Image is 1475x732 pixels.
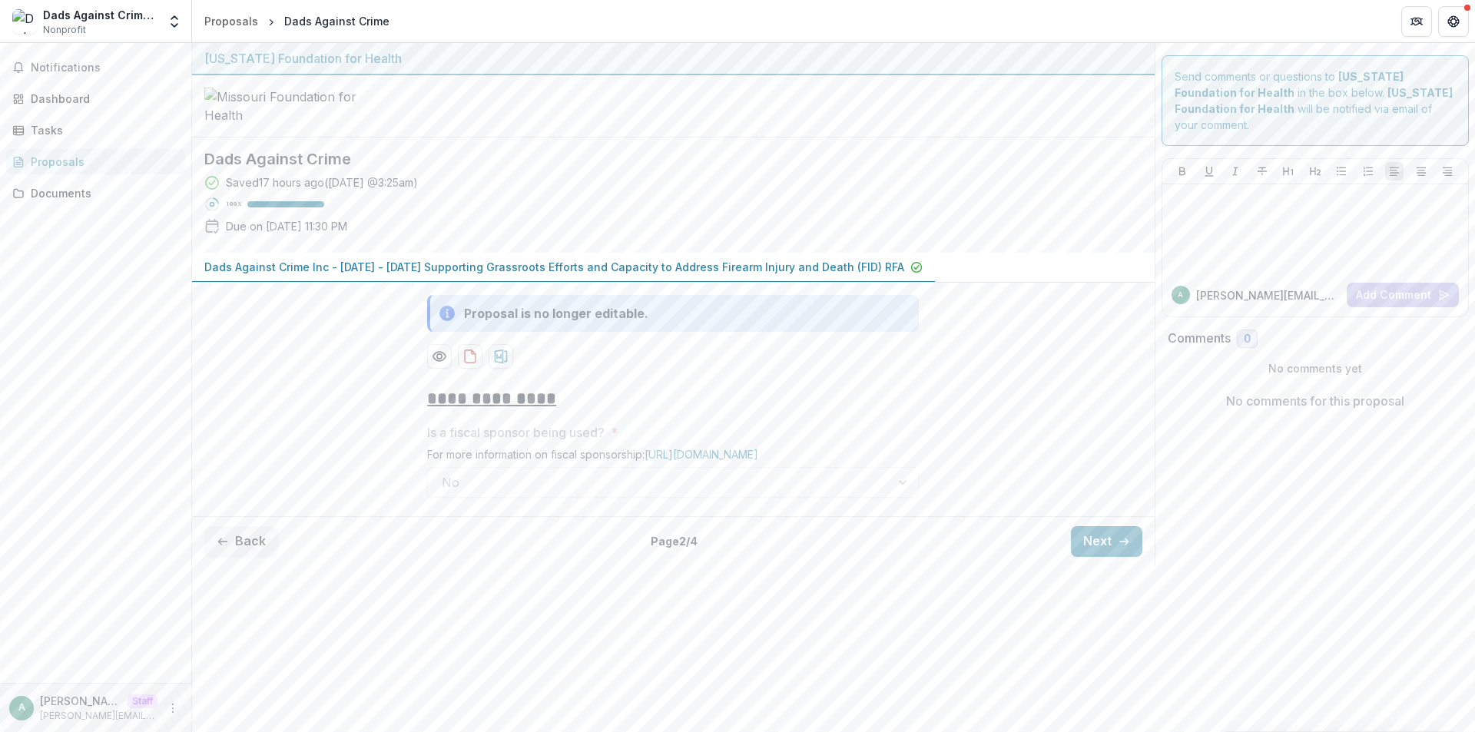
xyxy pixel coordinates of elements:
[1196,287,1341,303] p: [PERSON_NAME][EMAIL_ADDRESS][DOMAIN_NAME]
[31,185,173,201] div: Documents
[226,199,241,210] p: 100 %
[31,154,173,170] div: Proposals
[1168,331,1231,346] h2: Comments
[458,344,482,369] button: download-proposal
[1279,162,1298,181] button: Heading 1
[6,55,185,80] button: Notifications
[226,174,418,190] div: Saved 17 hours ago ( [DATE] @ 3:25am )
[1178,291,1183,299] div: anveet@trytemelio.com
[1385,162,1404,181] button: Align Left
[1253,162,1271,181] button: Strike
[1226,162,1245,181] button: Italicize
[1306,162,1324,181] button: Heading 2
[198,10,264,32] a: Proposals
[204,150,1118,168] h2: Dads Against Crime
[40,709,157,723] p: [PERSON_NAME][EMAIL_ADDRESS][DOMAIN_NAME]
[6,118,185,143] a: Tasks
[164,699,182,717] button: More
[645,448,758,461] a: [URL][DOMAIN_NAME]
[427,344,452,369] button: Preview 0b0ab2f3-25ed-42f0-99f8-e4c92e27cb5f-0.pdf
[6,86,185,111] a: Dashboard
[1226,392,1404,410] p: No comments for this proposal
[128,694,157,708] p: Staff
[6,181,185,206] a: Documents
[18,703,25,713] div: anveet@trytemelio.com
[204,49,1142,68] div: [US_STATE] Foundation for Health
[1347,283,1459,307] button: Add Comment
[31,122,173,138] div: Tasks
[651,533,698,549] p: Page 2 / 4
[1173,162,1192,181] button: Bold
[284,13,389,29] div: Dads Against Crime
[12,9,37,34] img: Dads Against Crime Inc
[1168,360,1463,376] p: No comments yet
[1332,162,1351,181] button: Bullet List
[1244,333,1251,346] span: 0
[1200,162,1218,181] button: Underline
[204,526,278,557] button: Back
[31,91,173,107] div: Dashboard
[1162,55,1470,146] div: Send comments or questions to in the box below. will be notified via email of your comment.
[204,13,258,29] div: Proposals
[1071,526,1142,557] button: Next
[43,7,157,23] div: Dads Against Crime Inc
[198,10,396,32] nav: breadcrumb
[427,448,919,467] div: For more information on fiscal sponsorship:
[40,693,121,709] p: [PERSON_NAME][EMAIL_ADDRESS][DOMAIN_NAME]
[226,218,347,234] p: Due on [DATE] 11:30 PM
[1438,162,1457,181] button: Align Right
[1401,6,1432,37] button: Partners
[1438,6,1469,37] button: Get Help
[427,423,605,442] p: Is a fiscal sponsor being used?
[164,6,185,37] button: Open entity switcher
[6,149,185,174] a: Proposals
[1359,162,1377,181] button: Ordered List
[204,259,904,275] p: Dads Against Crime Inc - [DATE] - [DATE] Supporting Grassroots Efforts and Capacity to Address Fi...
[204,88,358,124] img: Missouri Foundation for Health
[1412,162,1430,181] button: Align Center
[31,61,179,75] span: Notifications
[464,304,648,323] div: Proposal is no longer editable.
[489,344,513,369] button: download-proposal
[43,23,86,37] span: Nonprofit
